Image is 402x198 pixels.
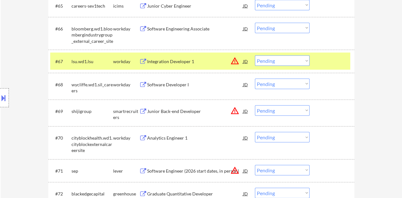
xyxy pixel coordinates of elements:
[230,166,239,175] button: warning_amber
[113,82,139,88] div: workday
[55,168,66,174] div: #71
[147,135,243,141] div: Analytics Engineer 1
[242,56,249,67] div: JD
[147,26,243,32] div: Software Engineering Associate
[242,105,249,117] div: JD
[55,3,66,9] div: #65
[113,108,139,121] div: smartrecruiters
[242,79,249,90] div: JD
[55,191,66,197] div: #72
[147,3,243,9] div: Junior Cyber Engineer
[230,56,239,65] button: warning_amber
[72,168,113,174] div: sep
[55,26,66,32] div: #66
[230,106,239,115] button: warning_amber
[242,132,249,143] div: JD
[72,3,113,9] div: careers-sev1tech
[113,135,139,141] div: workday
[147,168,243,174] div: Software Engineer (2026 start dates, in person)
[113,58,139,65] div: workday
[147,82,243,88] div: Software Developer I
[113,191,139,197] div: greenhouse
[242,165,249,176] div: JD
[242,23,249,34] div: JD
[113,3,139,9] div: icims
[147,108,243,115] div: Junior Back-end Developer
[72,191,113,197] div: blackedgecapital
[72,26,113,44] div: bloomberg.wd1.bloombergindustrygroup_external_career_site
[147,191,243,197] div: Graduate Quantitative Developer
[113,26,139,32] div: workday
[113,168,139,174] div: lever
[147,58,243,65] div: Integration Developer 1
